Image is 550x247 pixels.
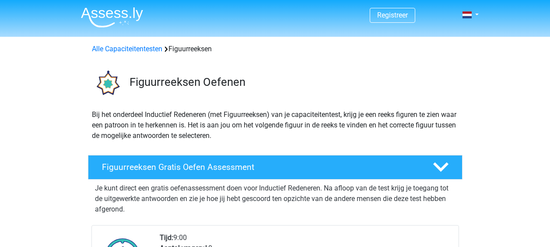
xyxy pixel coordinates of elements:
p: Je kunt direct een gratis oefenassessment doen voor Inductief Redeneren. Na afloop van de test kr... [95,183,455,215]
a: Alle Capaciteitentesten [92,45,162,53]
p: Bij het onderdeel Inductief Redeneren (met Figuurreeksen) van je capaciteitentest, krijg je een r... [92,109,459,141]
img: Assessly [81,7,143,28]
h4: Figuurreeksen Gratis Oefen Assessment [102,162,419,172]
a: Registreer [377,11,408,19]
img: figuurreeksen [88,65,126,102]
a: Figuurreeksen Gratis Oefen Assessment [84,155,466,180]
b: Tijd: [160,233,173,242]
div: Figuurreeksen [88,44,462,54]
h3: Figuurreeksen Oefenen [130,75,455,89]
